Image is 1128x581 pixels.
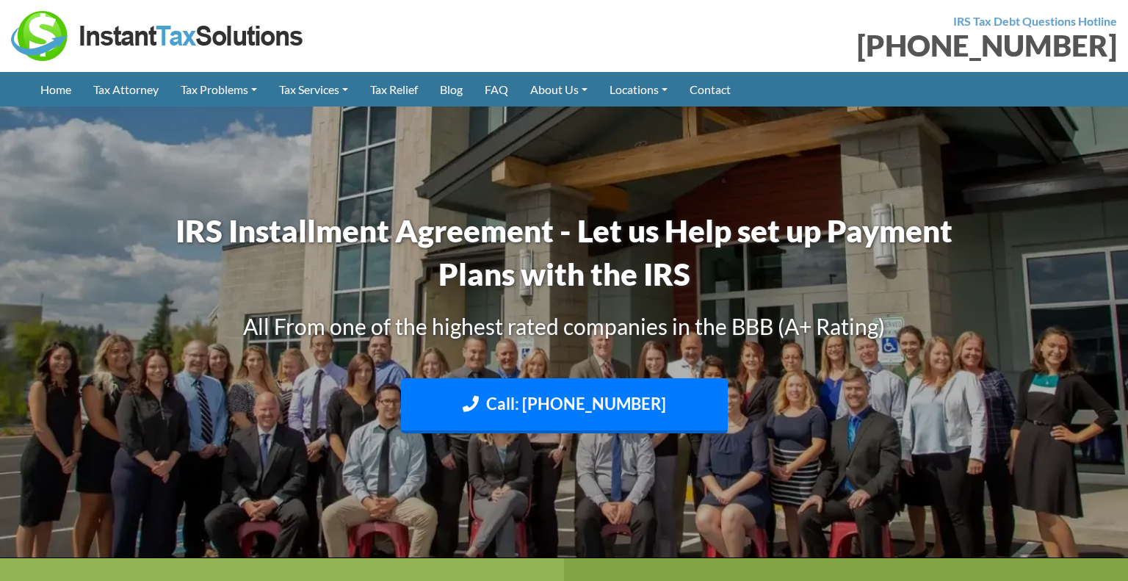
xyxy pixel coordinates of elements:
[474,72,519,107] a: FAQ
[429,72,474,107] a: Blog
[156,311,972,342] h3: All From one of the highest rated companies in the BBB (A+ Rating)
[401,378,728,433] a: Call: [PHONE_NUMBER]
[519,72,599,107] a: About Us
[11,27,305,41] a: Instant Tax Solutions Logo
[11,11,305,61] img: Instant Tax Solutions Logo
[359,72,429,107] a: Tax Relief
[170,72,268,107] a: Tax Problems
[953,14,1117,28] strong: IRS Tax Debt Questions Hotline
[599,72,679,107] a: Locations
[82,72,170,107] a: Tax Attorney
[268,72,359,107] a: Tax Services
[29,72,82,107] a: Home
[679,72,742,107] a: Contact
[156,209,972,296] h1: IRS Installment Agreement - Let us Help set up Payment Plans with the IRS
[575,31,1117,60] div: [PHONE_NUMBER]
